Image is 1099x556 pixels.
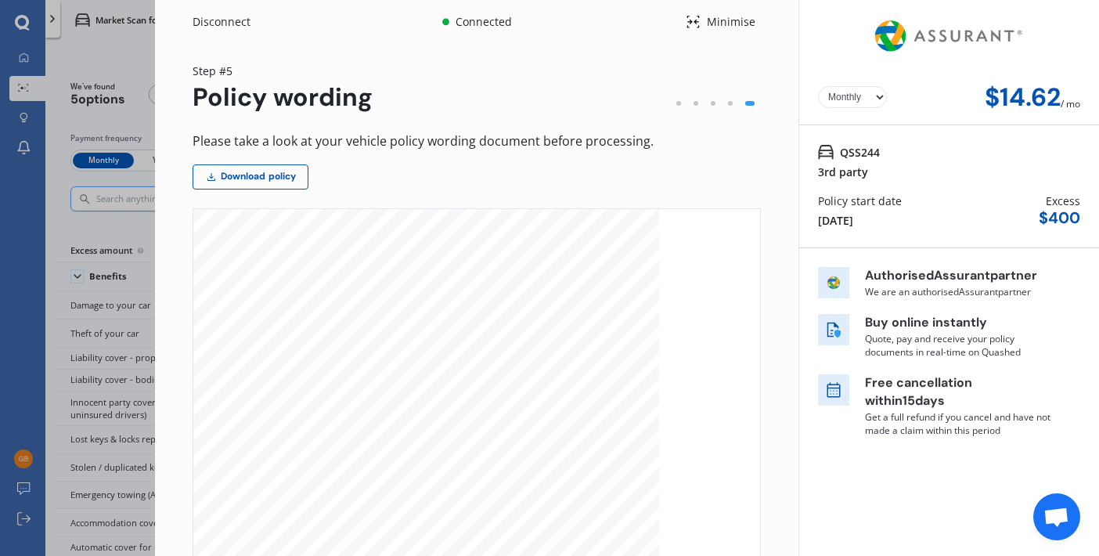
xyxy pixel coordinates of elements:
div: Policy start date [818,193,902,209]
div: Minimise [701,14,761,30]
p: We are an authorised Assurant partner [865,285,1053,298]
img: Assurant.png [870,6,1028,66]
div: Please take a look at your vehicle policy wording document before processing. [193,131,761,152]
div: $14.62 [985,83,1061,112]
p: Get a full refund if you cancel and have not made a claim within this period [865,410,1053,437]
a: Download policy [193,164,308,190]
div: 3rd party [818,164,868,180]
div: Disconnect [193,14,268,30]
p: Free cancellation within 15 days [865,374,1053,410]
div: Connected [452,14,514,30]
div: Step # 5 [193,63,373,79]
div: Policy wording [193,83,373,112]
img: free cancel icon [818,374,849,406]
div: Excess [1046,193,1080,209]
img: insurer icon [818,267,849,298]
img: buy online icon [818,314,849,345]
p: Buy online instantly [865,314,1053,332]
p: Authorised Assurant partner [865,267,1053,285]
div: Open chat [1033,493,1080,540]
p: Quote, pay and receive your policy documents in real-time on Quashed [865,332,1053,359]
div: / mo [1061,83,1080,112]
div: [DATE] [818,212,853,229]
span: QSS244 [840,144,880,161]
div: $ 400 [1039,209,1080,227]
